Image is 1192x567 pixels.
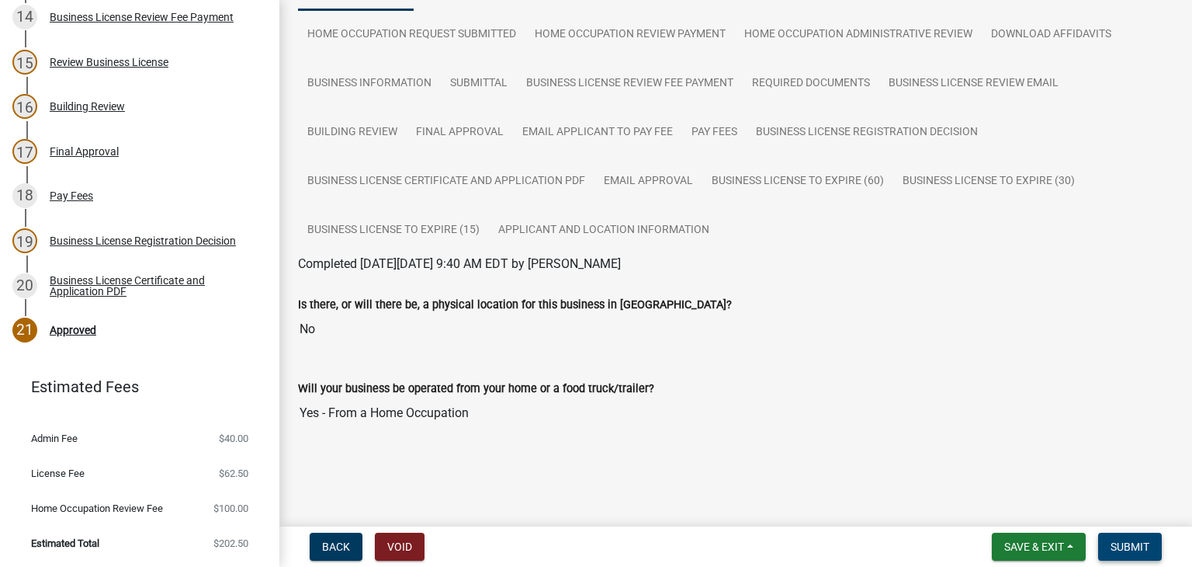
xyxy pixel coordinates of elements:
div: Pay Fees [50,190,93,201]
div: Final Approval [50,146,119,157]
a: Estimated Fees [12,371,255,402]
div: Business License Certificate and Application PDF [50,275,255,297]
a: Business License Registration Decision [747,108,987,158]
div: Business License Registration Decision [50,235,236,246]
div: 14 [12,5,37,30]
a: Home Occupation Request Submitted [298,10,525,60]
a: Applicant and Location Information [489,206,719,256]
div: 15 [12,50,37,75]
span: Save & Exit [1004,541,1064,553]
span: $202.50 [213,538,248,548]
a: Submittal [441,59,517,109]
a: Business License to Expire (60) [702,157,893,207]
span: $62.50 [219,468,248,478]
span: $100.00 [213,503,248,513]
a: Home Occupation Administrative Review [735,10,982,60]
button: Save & Exit [992,533,1086,561]
a: Building Review [298,108,407,158]
div: 21 [12,318,37,343]
a: Business License Review Fee Payment [517,59,743,109]
span: License Fee [31,468,85,478]
label: Will your business be operated from your home or a food truck/trailer? [298,384,654,395]
div: Review Business License [50,57,168,68]
div: Approved [50,325,96,336]
a: Email Approval [594,157,702,207]
a: Business License to Expire (30) [893,157,1084,207]
a: Business License Certificate and Application PDF [298,157,594,207]
button: Void [375,533,424,561]
span: Back [322,541,350,553]
label: Is there, or will there be, a physical location for this business in [GEOGRAPHIC_DATA]? [298,300,732,311]
a: Final Approval [407,108,513,158]
div: 20 [12,273,37,298]
a: Email Applicant to Pay Fee [513,108,682,158]
span: Admin Fee [31,433,78,444]
div: 17 [12,139,37,164]
span: Home Occupation Review Fee [31,503,163,513]
a: Required Documents [743,59,879,109]
span: Submit [1111,541,1149,553]
span: Completed [DATE][DATE] 9:40 AM EDT by [PERSON_NAME] [298,256,621,271]
div: 16 [12,94,37,119]
div: 19 [12,228,37,253]
span: $40.00 [219,433,248,444]
button: Back [310,533,362,561]
div: Building Review [50,101,125,112]
span: Estimated Total [31,538,99,548]
a: Business Information [298,59,441,109]
a: Download Affidavits [982,10,1121,60]
button: Submit [1098,533,1162,561]
div: Business License Review Fee Payment [50,12,234,23]
a: Business License Review Email [879,59,1068,109]
a: Business License to Expire (15) [298,206,489,256]
a: Home Occupation Review Payment [525,10,735,60]
a: Pay Fees [682,108,747,158]
div: 18 [12,183,37,208]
